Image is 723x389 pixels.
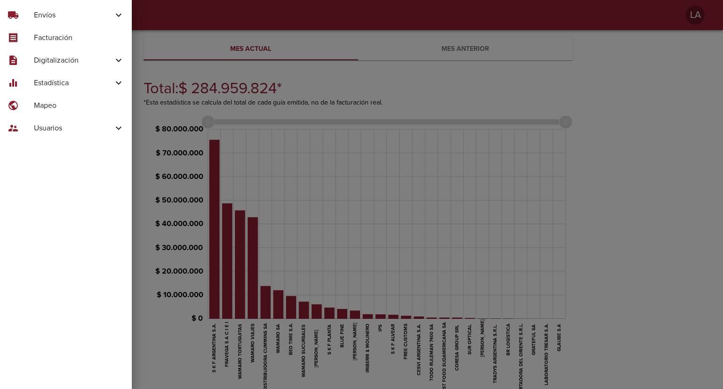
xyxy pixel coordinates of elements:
span: supervisor_account [8,122,19,134]
span: Usuarios [34,122,113,134]
span: Estadística [34,77,113,89]
span: public [8,100,19,111]
span: equalizer [8,77,19,89]
span: Envíos [34,9,113,21]
span: description [8,55,19,66]
span: receipt [8,32,19,43]
span: Digitalización [34,55,113,66]
span: Mapeo [34,100,124,111]
span: Facturación [34,32,124,43]
span: local_shipping [8,9,19,21]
